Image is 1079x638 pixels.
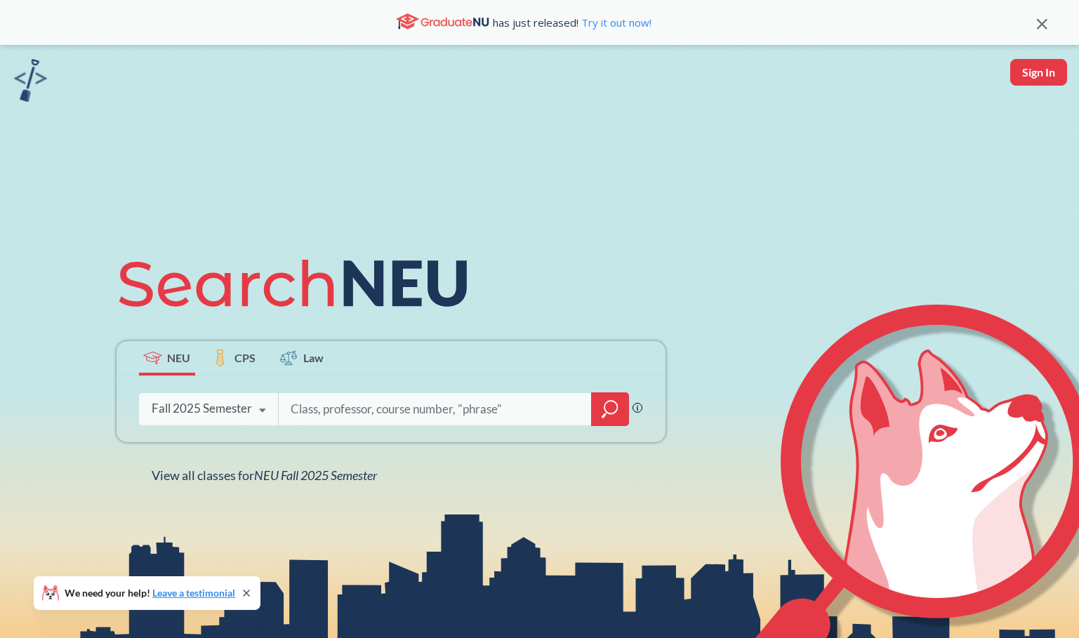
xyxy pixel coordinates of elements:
span: has just released! [493,15,651,30]
div: magnifying glass [591,392,629,426]
input: Class, professor, course number, "phrase" [289,394,581,424]
span: We need your help! [65,588,235,598]
a: Try it out now! [578,15,651,29]
div: Fall 2025 Semester [152,401,252,416]
a: Leave a testimonial [152,587,235,599]
a: sandbox logo [14,59,47,106]
span: View all classes for [152,467,377,483]
button: Sign In [1010,59,1067,86]
span: NEU Fall 2025 Semester [254,467,377,483]
img: sandbox logo [14,59,47,102]
svg: magnifying glass [602,399,618,419]
span: CPS [234,350,256,366]
span: Law [303,350,324,366]
span: NEU [167,350,190,366]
